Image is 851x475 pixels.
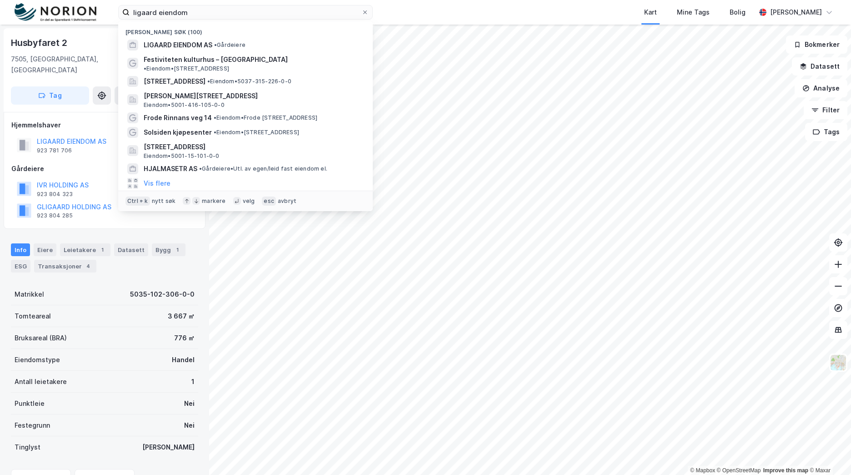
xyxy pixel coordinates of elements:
a: Mapbox [690,467,715,474]
div: velg [243,197,255,205]
button: Bokmerker [786,35,847,54]
div: esc [262,197,276,206]
span: • [214,114,216,121]
div: Nei [184,420,195,431]
span: [STREET_ADDRESS] [144,76,205,87]
span: • [144,65,146,72]
button: Tag [11,86,89,105]
span: Eiendom • 5037-315-226-0-0 [207,78,291,85]
div: avbryt [278,197,296,205]
div: Festegrunn [15,420,50,431]
div: 1 [191,376,195,387]
div: [PERSON_NAME] søk (100) [118,21,373,38]
span: [PERSON_NAME][STREET_ADDRESS] [144,91,362,101]
button: Datasett [792,57,847,76]
div: [PERSON_NAME] [142,442,195,453]
div: Eiere [34,243,56,256]
div: 7505, [GEOGRAPHIC_DATA], [GEOGRAPHIC_DATA] [11,54,148,76]
div: Bruksareal (BRA) [15,333,67,344]
div: Handel [172,354,195,365]
span: Festiviteten kulturhus – [GEOGRAPHIC_DATA] [144,54,288,65]
div: nytt søk [152,197,176,205]
span: • [214,129,216,136]
div: Tomteareal [15,311,51,322]
span: Solsiden kjøpesenter [144,127,212,138]
span: • [207,78,210,85]
div: Kontrollprogram for chat [806,431,851,475]
button: Vis flere [144,178,170,189]
div: Punktleie [15,398,45,409]
div: 5035-102-306-0-0 [130,289,195,300]
a: OpenStreetMap [717,467,761,474]
div: Gårdeiere [11,163,198,174]
span: LIGAARD EIENDOM AS [144,40,212,51]
div: Kart [644,7,657,18]
div: Bygg [152,243,185,256]
button: Analyse [795,79,847,97]
span: Eiendom • Frode [STREET_ADDRESS] [214,114,317,121]
div: 776 ㎡ [174,333,195,344]
span: • [199,165,202,172]
div: [PERSON_NAME] [770,7,822,18]
div: Nei [184,398,195,409]
span: [STREET_ADDRESS] [144,141,362,152]
div: markere [202,197,225,205]
div: 923 781 706 [37,147,72,154]
div: 923 804 323 [37,191,73,198]
iframe: Chat Widget [806,431,851,475]
span: Eiendom • 5001-416-105-0-0 [144,101,225,109]
div: Tinglyst [15,442,40,453]
div: Leietakere [60,243,110,256]
div: 1 [98,245,107,254]
div: Mine Tags [677,7,710,18]
div: Hjemmelshaver [11,120,198,131]
div: Antall leietakere [15,376,67,387]
div: 1 [173,245,182,254]
a: Improve this map [763,467,808,474]
div: Eiendomstype [15,354,60,365]
span: Frode Rinnans veg 14 [144,112,212,123]
input: Søk på adresse, matrikkel, gårdeiere, leietakere eller personer [130,5,361,19]
div: Info [11,243,30,256]
span: Eiendom • 5001-15-101-0-0 [144,152,220,160]
img: Z [830,354,847,371]
div: Datasett [114,243,148,256]
div: Ctrl + k [125,197,150,206]
div: Matrikkel [15,289,44,300]
div: ESG [11,260,30,273]
div: Bolig [730,7,746,18]
span: HJALMASETR AS [144,163,197,174]
div: 923 804 285 [37,212,73,219]
button: Filter [804,101,847,119]
span: • [214,41,217,48]
span: Gårdeiere • Utl. av egen/leid fast eiendom el. [199,165,327,172]
div: 4 [84,262,93,271]
span: Eiendom • [STREET_ADDRESS] [144,65,229,72]
div: Husbyfaret 2 [11,35,69,50]
span: Gårdeiere [214,41,245,49]
div: Transaksjoner [34,260,96,273]
button: Tags [805,123,847,141]
img: norion-logo.80e7a08dc31c2e691866.png [15,3,96,22]
span: Eiendom • [STREET_ADDRESS] [214,129,299,136]
div: 3 667 ㎡ [168,311,195,322]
